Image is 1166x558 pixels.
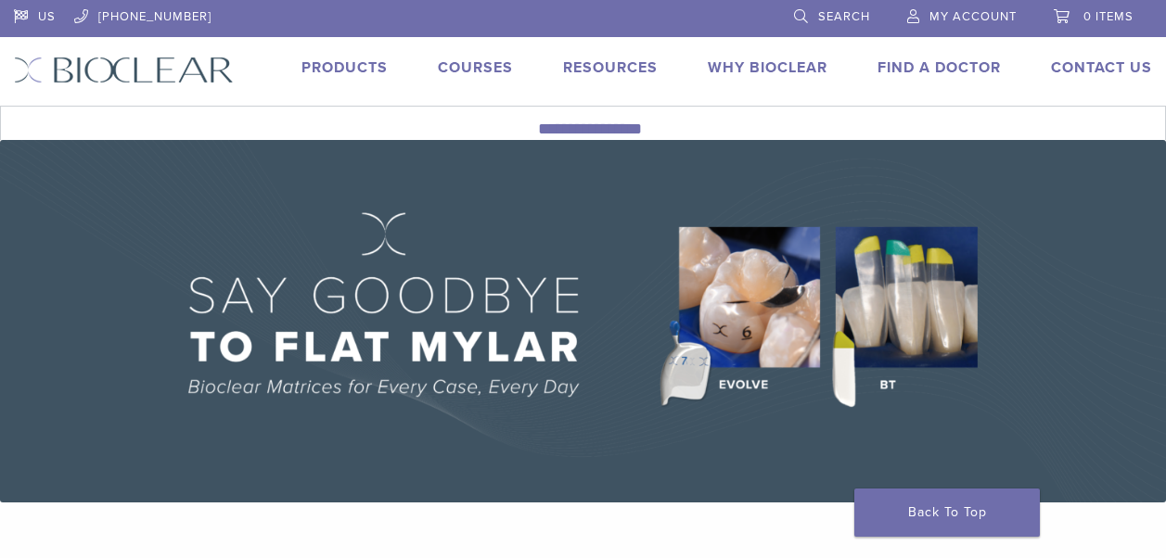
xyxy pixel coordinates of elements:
[708,58,827,77] a: Why Bioclear
[1051,58,1152,77] a: Contact Us
[929,9,1017,24] span: My Account
[301,58,388,77] a: Products
[438,58,513,77] a: Courses
[563,58,658,77] a: Resources
[14,57,234,83] img: Bioclear
[1083,9,1134,24] span: 0 items
[818,9,870,24] span: Search
[854,488,1040,537] a: Back To Top
[878,58,1001,77] a: Find A Doctor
